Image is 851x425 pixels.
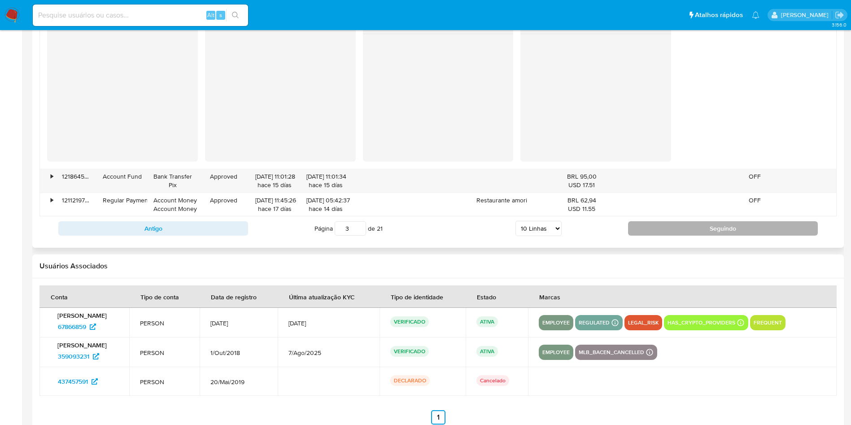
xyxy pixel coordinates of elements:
[39,262,837,271] h2: Usuários Associados
[832,21,847,28] span: 3.156.0
[207,11,214,19] span: Alt
[781,11,832,19] p: magno.ferreira@mercadopago.com.br
[219,11,222,19] span: s
[33,9,248,21] input: Pesquise usuários ou casos...
[695,10,743,20] span: Atalhos rápidos
[752,11,759,19] a: Notificações
[226,9,244,22] button: search-icon
[835,10,844,20] a: Sair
